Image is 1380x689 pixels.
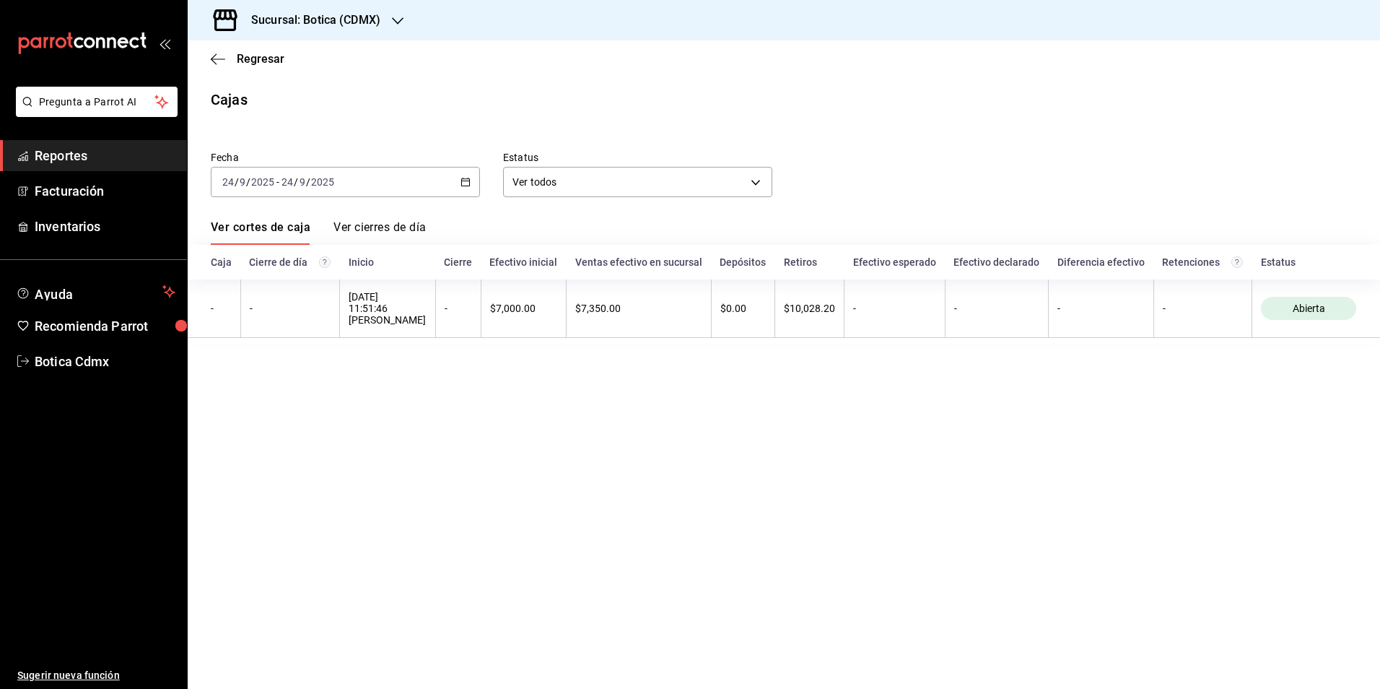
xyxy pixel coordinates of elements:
span: / [246,176,250,188]
button: open_drawer_menu [159,38,170,49]
div: Estatus [1261,256,1357,268]
label: Estatus [503,152,772,162]
div: $0.00 [720,303,766,314]
span: Abierta [1287,303,1331,314]
span: Ayuda [35,283,157,300]
span: Sugerir nueva función [17,668,175,683]
div: Ver todos [503,167,772,197]
span: Regresar [237,52,284,66]
label: Fecha [211,152,480,162]
input: -- [299,176,306,188]
h3: Sucursal: Botica (CDMX) [240,12,380,29]
span: / [306,176,310,188]
button: Regresar [211,52,284,66]
div: Efectivo inicial [489,256,557,268]
div: Efectivo declarado [953,256,1039,268]
div: Efectivo esperado [853,256,936,268]
div: Caja [211,256,232,268]
div: Cajas [211,89,248,110]
div: - [211,303,232,314]
div: Retenciones [1162,256,1243,268]
div: - [1057,303,1144,314]
div: Cierre [444,256,472,268]
span: Botica Cdmx [35,352,175,371]
div: Cierre de día [249,256,331,268]
input: -- [281,176,294,188]
div: - [250,303,331,314]
svg: El número de cierre de día es consecutivo y consolida todos los cortes de caja previos en un únic... [319,256,331,268]
div: Ventas efectivo en sucursal [575,256,703,268]
a: Ver cierres de día [333,220,426,245]
div: - [954,303,1039,314]
span: Pregunta a Parrot AI [39,95,155,110]
input: ---- [310,176,335,188]
span: / [294,176,298,188]
span: Reportes [35,146,175,165]
div: navigation tabs [211,220,426,245]
div: - [445,303,472,314]
div: - [853,303,935,314]
span: / [235,176,239,188]
a: Pregunta a Parrot AI [10,105,178,120]
div: $7,000.00 [490,303,557,314]
input: -- [222,176,235,188]
input: -- [239,176,246,188]
div: [DATE] 11:51:46 [PERSON_NAME] [349,291,426,326]
div: Inicio [349,256,427,268]
span: - [276,176,279,188]
svg: Total de retenciones de propinas registradas [1231,256,1243,268]
span: Facturación [35,181,175,201]
div: - [1163,303,1243,314]
div: Diferencia efectivo [1057,256,1145,268]
a: Ver cortes de caja [211,220,310,245]
div: Retiros [784,256,836,268]
div: $10,028.20 [784,303,835,314]
span: Inventarios [35,217,175,236]
div: Depósitos [720,256,766,268]
input: ---- [250,176,275,188]
div: $7,350.00 [575,303,702,314]
span: Recomienda Parrot [35,316,175,336]
button: Pregunta a Parrot AI [16,87,178,117]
